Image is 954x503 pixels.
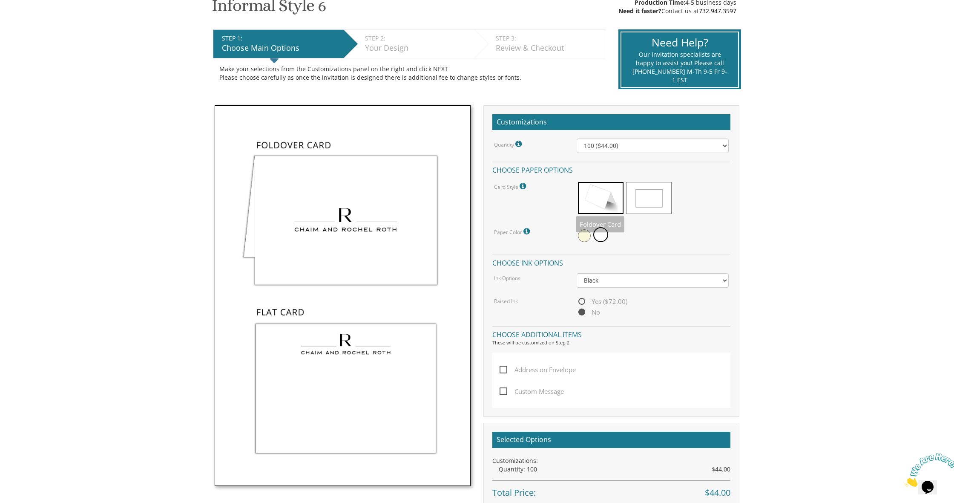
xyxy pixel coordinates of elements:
[632,35,727,50] div: Need Help?
[494,275,520,282] label: Ink Options
[494,226,532,237] label: Paper Color
[222,43,339,54] div: Choose Main Options
[365,43,470,54] div: Your Design
[492,457,730,465] div: Customizations:
[219,65,599,82] div: Make your selections from the Customizations panel on the right and click NEXT Please choose care...
[492,326,730,341] h4: Choose additional items
[494,181,528,192] label: Card Style
[901,450,954,490] iframe: chat widget
[712,465,730,474] span: $44.00
[492,114,730,130] h2: Customizations
[3,3,56,37] img: Chat attention grabber
[699,7,736,15] a: 732.947.3597
[222,34,339,43] div: STEP 1:
[494,139,524,150] label: Quantity
[500,386,564,397] span: Custom Message
[496,34,601,43] div: STEP 3:
[577,307,600,318] span: No
[215,105,471,486] img: style-6.jpg
[705,487,730,499] span: $44.00
[577,296,627,307] span: Yes ($72.00)
[618,7,661,15] span: Need it faster?
[494,298,518,305] label: Raised Ink
[492,254,730,269] h4: Choose ink options
[365,34,470,43] div: STEP 2:
[492,162,730,176] h4: Choose paper options
[496,43,601,54] div: Review & Checkout
[492,432,730,448] h2: Selected Options
[500,364,576,375] span: Address on Envelope
[492,480,730,499] div: Total Price:
[492,339,730,346] div: These will be customized on Step 2
[499,465,730,474] div: Quantity: 100
[632,50,727,84] div: Our invitation specialists are happy to assist you! Please call [PHONE_NUMBER] M-Th 9-5 Fr 9-1 EST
